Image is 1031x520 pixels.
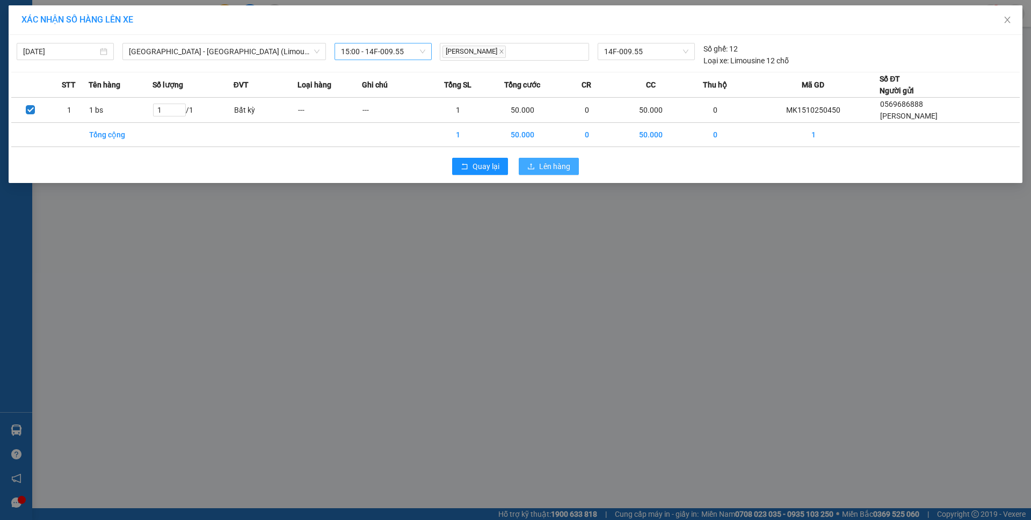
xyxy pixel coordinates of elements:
span: CC [646,79,656,91]
span: Quay lại [473,160,499,172]
span: [PERSON_NAME] [880,112,938,120]
span: Ghi chú [362,79,388,91]
td: 1 [426,123,491,147]
td: Tổng cộng [89,123,153,147]
span: Lên hàng [539,160,570,172]
span: down [314,48,320,55]
td: 1 [50,98,89,123]
span: Loại xe: [703,55,729,67]
span: 15:00 - 14F-009.55 [341,43,425,60]
span: Hà Nội - Hạ Long (Limousine) [129,43,320,60]
td: Bất kỳ [234,98,298,123]
td: --- [297,98,362,123]
td: 0 [683,123,747,147]
button: rollbackQuay lại [452,158,508,175]
td: 50.000 [490,98,555,123]
td: 50.000 [619,98,684,123]
span: XÁC NHẬN SỐ HÀNG LÊN XE [21,14,133,25]
td: --- [362,98,426,123]
span: Loại hàng [297,79,331,91]
span: close [1003,16,1012,24]
span: Mã GD [802,79,824,91]
td: 0 [555,98,619,123]
div: Limousine 12 chỗ [703,55,789,67]
span: CR [582,79,591,91]
span: 14F-009.55 [604,43,688,60]
span: Số ghế: [703,43,728,55]
input: 15/10/2025 [23,46,98,57]
td: 1 bs [89,98,153,123]
td: 1 [747,123,880,147]
span: Tổng cước [504,79,540,91]
span: Thu hộ [703,79,727,91]
span: [PERSON_NAME] [442,46,506,58]
td: / 1 [153,98,234,123]
button: uploadLên hàng [519,158,579,175]
span: close [499,49,504,54]
div: 12 [703,43,738,55]
span: upload [527,163,535,171]
td: 50.000 [619,123,684,147]
td: 0 [555,123,619,147]
div: Số ĐT Người gửi [880,73,914,97]
td: 1 [426,98,491,123]
span: 0569686888 [880,100,923,108]
span: rollback [461,163,468,171]
span: Tên hàng [89,79,120,91]
span: STT [62,79,76,91]
td: 0 [683,98,747,123]
button: Close [992,5,1022,35]
span: Số lượng [153,79,183,91]
td: MK1510250450 [747,98,880,123]
span: ĐVT [234,79,249,91]
td: 50.000 [490,123,555,147]
span: Tổng SL [444,79,471,91]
